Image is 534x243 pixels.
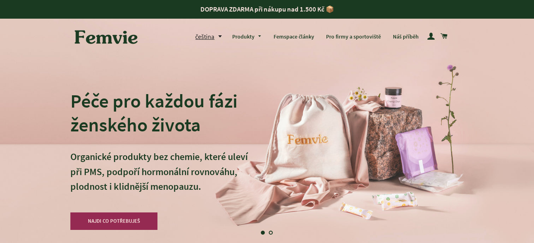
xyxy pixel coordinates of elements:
[65,223,85,243] button: Předchozí snímek
[70,25,142,49] img: Femvie
[70,212,158,230] a: NAJDI CO POTŘEBUJEŠ
[259,229,267,237] a: Posun 1, aktuální
[267,229,275,237] a: Načíst snímek 2
[195,31,226,42] button: čeština
[320,27,387,47] a: Pro firmy a sportoviště
[387,27,425,47] a: Náš příběh
[70,89,248,137] h2: Péče pro každou fázi ženského života
[226,27,268,47] a: Produkty
[268,27,320,47] a: Femspace články
[447,223,466,243] button: Další snímek
[70,149,248,209] p: Organické produkty bez chemie, které uleví při PMS, podpoří hormonální rovnováhu, plodnost i klid...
